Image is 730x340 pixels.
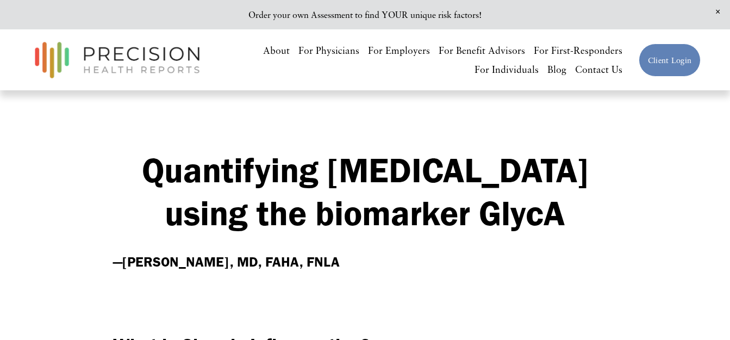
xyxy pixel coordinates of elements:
[29,37,205,83] img: Precision Health Reports
[676,288,730,340] iframe: Chat Widget
[475,60,539,79] a: For Individuals
[263,41,290,60] a: About
[368,41,430,60] a: For Employers
[142,149,597,234] strong: Quantifying [MEDICAL_DATA] using the biomarker GlycA
[547,60,566,79] a: Blog
[298,41,359,60] a: For Physicians
[113,254,340,270] strong: —[PERSON_NAME], MD, FAHA, FNLA
[534,41,622,60] a: For First-Responders
[575,60,622,79] a: Contact Us
[439,41,525,60] a: For Benefit Advisors
[639,44,701,77] a: Client Login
